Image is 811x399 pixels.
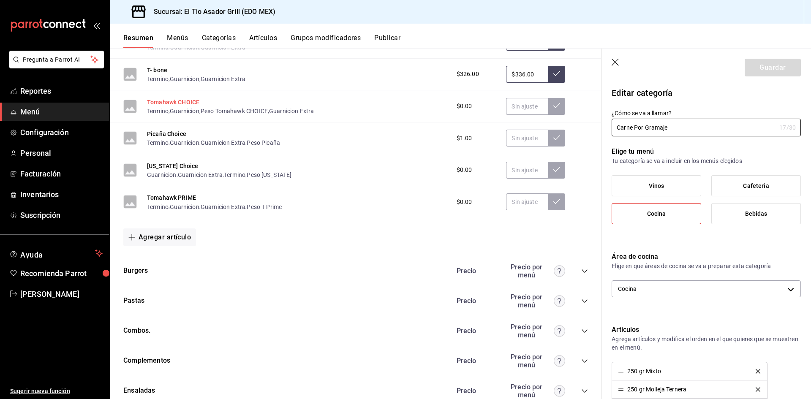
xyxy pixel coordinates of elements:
[6,61,104,70] a: Pregunta a Parrot AI
[123,228,196,246] button: Agregar artículo
[20,189,103,200] span: Inventarios
[457,198,472,206] span: $0.00
[123,386,155,396] button: Ensaladas
[612,252,801,262] p: Área de cocina
[20,106,103,117] span: Menú
[457,70,479,79] span: $326.00
[457,166,472,174] span: $0.00
[612,280,801,297] div: Cocina
[506,98,548,115] input: Sin ajuste
[147,171,177,179] button: Guarnicion
[170,75,199,83] button: Guarnicion
[506,263,565,279] div: Precio por menú
[170,107,199,115] button: Guarnicion
[291,34,361,48] button: Grupos modificadores
[506,383,565,399] div: Precio por menú
[9,51,104,68] button: Pregunta a Parrot AI
[147,66,167,74] button: T- bone
[448,327,502,335] div: Precio
[123,296,144,306] button: Pastas
[147,130,186,138] button: Picaña Choice
[374,34,400,48] button: Publicar
[123,34,811,48] div: navigation tabs
[647,210,666,217] span: Cocina
[506,353,565,369] div: Precio por menú
[448,387,502,395] div: Precio
[612,325,801,335] p: Artículos
[147,75,169,83] button: Termino
[506,293,565,309] div: Precio por menú
[147,138,169,147] button: Termino
[201,138,245,147] button: Guarnicion Extra
[123,266,148,276] button: Burgers
[123,326,150,336] button: Combos.
[147,7,275,17] h3: Sucursal: El Tio Asador Grill (EDO MEX)
[20,288,103,300] span: [PERSON_NAME]
[743,182,769,190] span: Cafeteria
[20,85,103,97] span: Reportes
[627,386,686,392] div: 250 gr Molleja Ternera
[20,209,103,221] span: Suscripción
[612,147,801,157] p: Elige tu menú
[247,171,291,179] button: Peso [US_STATE]
[750,369,766,374] button: delete
[649,182,664,190] span: Vinos
[448,267,502,275] div: Precio
[506,323,565,339] div: Precio por menú
[581,388,588,394] button: collapse-category-row
[20,268,103,279] span: Recomienda Parrot
[581,268,588,274] button: collapse-category-row
[457,102,472,111] span: $0.00
[506,130,548,147] input: Sin ajuste
[581,358,588,364] button: collapse-category-row
[612,110,801,116] label: ¿Cómo se va a llamar?
[506,66,548,83] input: Sin ajuste
[147,170,292,179] div: , , ,
[147,98,199,106] button: Tomahawk CHOICE
[147,193,196,202] button: Tomahawk PRIME
[612,262,801,270] p: Elige en que áreas de cocina se va a preparar esta categoría
[10,387,103,396] span: Sugerir nueva función
[201,75,245,83] button: Guarnicion Extra
[506,162,548,179] input: Sin ajuste
[581,298,588,304] button: collapse-category-row
[147,107,169,115] button: Termino
[178,171,223,179] button: Guarnicion Extra
[506,193,548,210] input: Sin ajuste
[247,203,282,211] button: Peso T Prime
[147,203,169,211] button: Termino
[167,34,188,48] button: Menús
[20,147,103,159] span: Personal
[123,356,170,366] button: Complementos
[612,335,801,352] p: Agrega artículos y modifica el orden en el que quieres que se muestren en el menú.
[745,210,767,217] span: Bebidas
[123,34,153,48] button: Resumen
[269,107,314,115] button: Guarnicion Extra
[627,368,661,374] div: 250 gr Mixto
[750,387,766,392] button: delete
[20,127,103,138] span: Configuración
[147,202,282,211] div: , , ,
[170,203,199,211] button: Guarnicion
[249,34,277,48] button: Artículos
[147,138,280,147] div: , , ,
[93,22,100,29] button: open_drawer_menu
[147,162,199,170] button: [US_STATE] Choice
[581,328,588,334] button: collapse-category-row
[147,106,314,115] div: , , ,
[202,34,236,48] button: Categorías
[247,138,280,147] button: Peso Picaña
[20,248,92,258] span: Ayuda
[224,171,245,179] button: Termino
[23,55,91,64] span: Pregunta a Parrot AI
[201,107,268,115] button: Peso Tomahawk CHOICE
[448,357,502,365] div: Precio
[457,134,472,143] span: $1.00
[612,87,801,99] p: Editar categoría
[201,203,245,211] button: Guarnicion Extra
[448,297,502,305] div: Precio
[612,157,801,165] p: Tu categoría se va a incluir en los menús elegidos
[779,123,796,132] div: 17 /30
[20,168,103,179] span: Facturación
[147,74,245,83] div: , ,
